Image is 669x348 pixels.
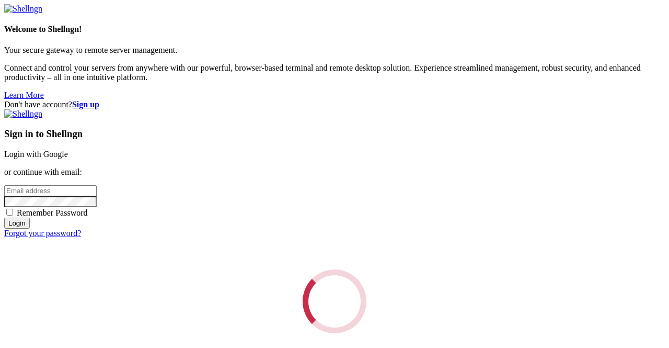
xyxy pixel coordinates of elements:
input: Email address [4,185,97,196]
a: Sign up [72,100,99,109]
h4: Welcome to Shellngn! [4,25,665,34]
input: Remember Password [6,209,13,216]
div: Don't have account? [4,100,665,109]
img: Shellngn [4,109,42,119]
h3: Sign in to Shellngn [4,128,665,140]
a: Learn More [4,91,44,99]
input: Login [4,218,30,229]
a: Login with Google [4,150,68,159]
a: Forgot your password? [4,229,81,238]
div: Loading... [297,264,372,339]
span: Remember Password [17,208,88,217]
p: Your secure gateway to remote server management. [4,46,665,55]
p: Connect and control your servers from anywhere with our powerful, browser-based terminal and remo... [4,63,665,82]
img: Shellngn [4,4,42,14]
p: or continue with email: [4,167,665,177]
